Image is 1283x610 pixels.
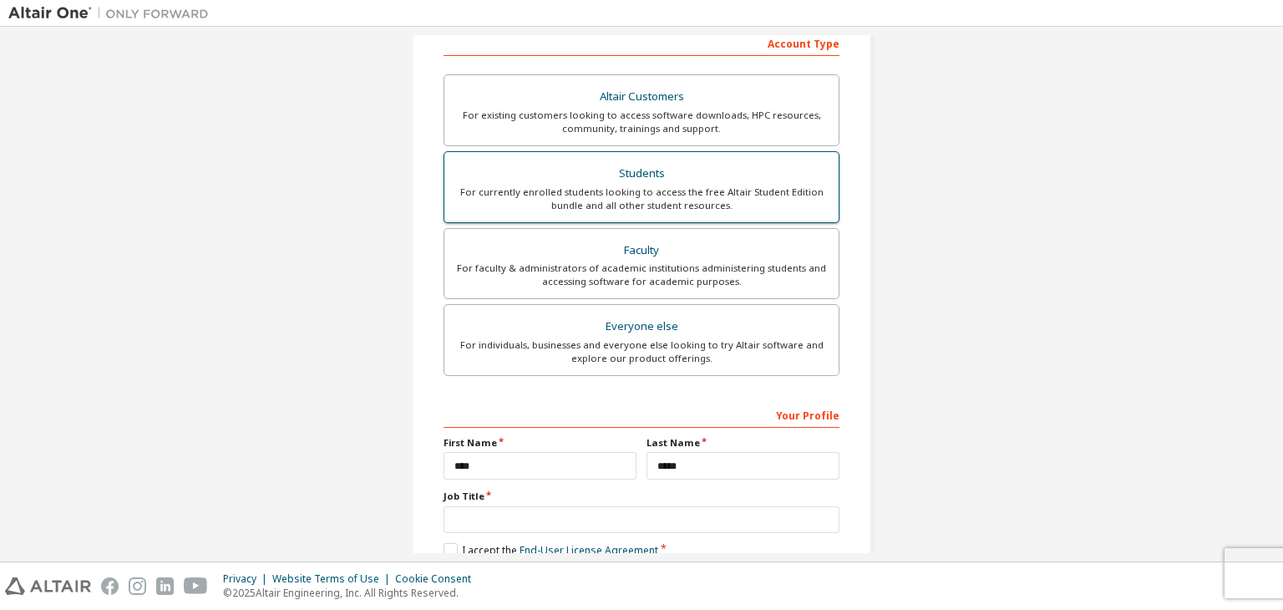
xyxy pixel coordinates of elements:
div: Account Type [444,29,839,56]
div: For faculty & administrators of academic institutions administering students and accessing softwa... [454,262,829,288]
div: Your Profile [444,401,839,428]
img: youtube.svg [184,577,208,595]
label: Last Name [647,436,839,450]
div: For existing customers looking to access software downloads, HPC resources, community, trainings ... [454,109,829,135]
div: Students [454,162,829,186]
div: Privacy [223,572,272,586]
label: I accept the [444,543,658,557]
img: facebook.svg [101,577,119,595]
label: First Name [444,436,636,450]
img: Altair One [8,5,217,22]
div: For individuals, businesses and everyone else looking to try Altair software and explore our prod... [454,338,829,365]
img: instagram.svg [129,577,146,595]
div: For currently enrolled students looking to access the free Altair Student Edition bundle and all ... [454,186,829,212]
img: altair_logo.svg [5,577,91,595]
div: Altair Customers [454,85,829,109]
p: © 2025 Altair Engineering, Inc. All Rights Reserved. [223,586,481,600]
div: Everyone else [454,315,829,338]
div: Website Terms of Use [272,572,395,586]
img: linkedin.svg [156,577,174,595]
a: End-User License Agreement [520,543,658,557]
label: Job Title [444,490,839,503]
div: Cookie Consent [395,572,481,586]
div: Faculty [454,239,829,262]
